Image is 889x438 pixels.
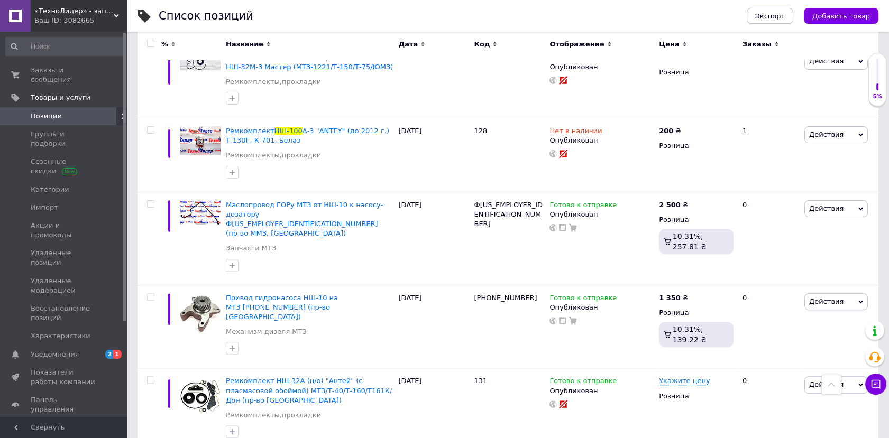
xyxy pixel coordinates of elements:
a: Маслопровод ГОРу МТЗ от НШ-10 к насосу-дозатору Ф[US_EMPLOYER_IDENTIFICATION_NUMBER] (пр-во ММЗ, ... [226,201,383,238]
span: Импорт [31,203,58,212]
div: Ваш ID: 3082665 [34,16,127,25]
span: Готово к отправке [549,294,617,305]
span: Готово к отправке [549,201,617,212]
span: Дата [399,40,418,49]
span: Удаленные позиции [31,248,98,267]
span: Цена [659,40,680,49]
a: Запчасти МТЗ [226,244,276,253]
a: РемкомплектНШ-100А-3 "ANTEY" (до 2012 г.) Т-130Г, К-701, Белаз [226,127,389,144]
span: Акции и промокоды [31,221,98,240]
span: [PHONE_NUMBER] [474,294,537,302]
div: 0 [736,285,802,368]
div: Опубликован [549,386,654,396]
div: 1 [736,118,802,192]
a: Ремкомплекты,прокладки [226,77,321,87]
img: Привод гидронасоса НШ-10 на МТЗ 240-1022030-01 (пр-во Литва) [180,293,221,334]
button: Экспорт [747,8,793,24]
span: 10.31%, 139.22 ₴ [673,325,707,344]
div: Розница [659,215,734,225]
div: Розница [659,308,734,318]
span: Характеристики [31,331,90,341]
img: Ремкомплект НШ-100А-3 "ANTEY" (до 2012 г.) Т-130Г, К-701, Белаз [180,126,221,155]
div: [DATE] [396,285,472,368]
span: Удаленные модерацией [31,276,98,295]
span: Укажите цену [659,377,710,385]
div: [DATE] [396,44,472,118]
span: Нет в наличии [549,127,602,138]
span: 131 [474,377,487,385]
span: Группы и подборки [31,129,98,148]
span: 128 [474,127,487,135]
div: Список позиций [159,11,253,22]
span: 126 [474,53,487,61]
span: Действия [809,57,844,65]
button: Чат с покупателем [865,374,886,395]
img: Маслопровод ГОРу МТЗ от НШ-10 к насосу-дозатору Ф80-3407510 (пр-во ММЗ, Беларусь) [180,200,221,225]
a: Привод гидронасоса НШ-10 на МТЗ [PHONE_NUMBER] (пр-во [GEOGRAPHIC_DATA]) [226,294,338,321]
span: Категории [31,185,69,194]
div: Опубликован [549,303,654,312]
div: ₴ [659,126,681,136]
span: Название [226,40,263,49]
b: 100 [659,53,673,61]
a: Механизм дизеля МТЗ [226,327,307,337]
span: Восстановление позиций [31,304,98,323]
span: НШ-100 [274,127,303,135]
b: 200 [659,127,673,135]
div: 0 [736,192,802,285]
span: Заказы и сообщения [31,66,98,85]
img: Ремкомплект НШ-32А (н/о) "Антей" (с пласмасовой обоймой) МТЗ/Т-40/Т-160/Т161К/Дон (пр-во Украина) [180,376,221,413]
div: Опубликован [549,136,654,145]
b: 2 500 [659,201,681,209]
span: Уведомления [31,350,79,359]
span: Действия [809,131,844,138]
div: 2 [736,44,802,118]
span: Экспорт [755,12,785,20]
div: Розница [659,141,734,151]
div: ₴ [659,200,688,210]
span: Сезонные скидки [31,157,98,176]
span: % [161,40,168,49]
span: Показатели работы компании [31,368,98,387]
span: Заказы [743,40,772,49]
div: [DATE] [396,192,472,285]
span: Позиции [31,111,62,121]
div: Розница [659,392,734,401]
span: Добавить товар [812,12,870,20]
b: 1 350 [659,294,681,302]
a: Ремкомплекты,прокладки [226,411,321,420]
span: 2 [105,350,114,359]
span: Действия [809,297,844,305]
div: ₴ [659,293,688,303]
div: Опубликован [549,62,654,72]
a: Ремкомплект насоса шестеренного НШ-32М-3 Мастер (МТЗ-1221/Т-150/Т-75/ЮМЗ) [226,53,393,71]
span: Товары и услуги [31,93,90,102]
a: Ремкомплект НШ-32А (н/о) "Антей" (с пласмасовой обоймой) МТЗ/Т-40/Т-160/Т161К/Дон (пр-во [GEOGRAP... [226,377,392,404]
div: Розница [659,68,734,77]
span: 10.31%, 257.81 ₴ [673,232,707,251]
span: Действия [809,204,844,212]
div: 5% [869,93,886,100]
span: «ТехноЛидер» - запчасти для сельскохозяйственной техники [34,6,114,16]
span: 1 [113,350,122,359]
span: Код [474,40,490,49]
span: Готово к отправке [549,377,617,388]
img: Ремкомплект насоса шестеренного НШ-32М-3 Мастер (МТЗ-1221/Т-150/Т-75/ЮМЗ) [180,53,221,70]
a: Ремкомплекты,прокладки [226,151,321,160]
div: Опубликован [549,210,654,219]
input: Поиск [5,37,124,56]
span: Панель управления [31,395,98,414]
span: Ремкомплект [226,127,274,135]
span: Отображение [549,40,604,49]
button: Добавить товар [804,8,878,24]
span: Действия [809,380,844,388]
span: Ф[US_EMPLOYER_IDENTIFICATION_NUMBER] [474,201,543,228]
div: [DATE] [396,118,472,192]
span: А-3 "ANTEY" (до 2012 г.) Т-130Г, К-701, Белаз [226,127,389,144]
